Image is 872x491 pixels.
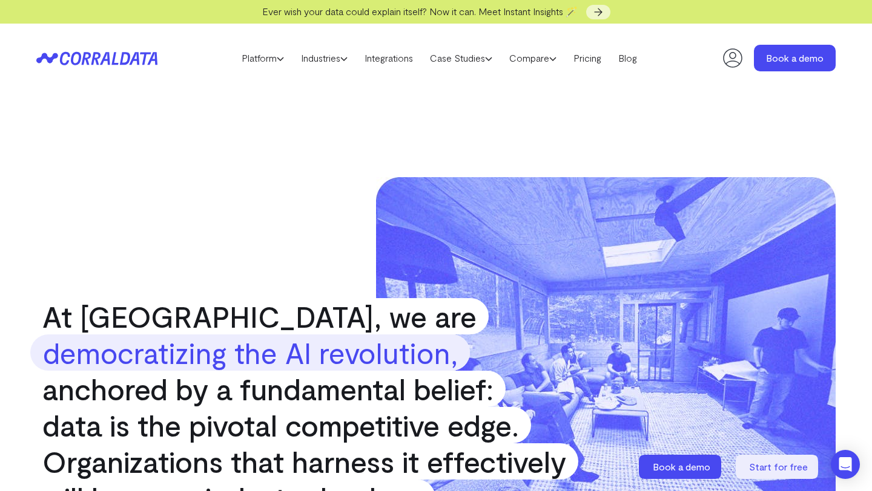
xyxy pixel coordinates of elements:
span: At [GEOGRAPHIC_DATA], we are [30,298,489,334]
a: Compare [501,49,565,67]
span: Book a demo [653,461,710,472]
a: Pricing [565,49,610,67]
strong: democratizing the AI revolution, [30,334,470,371]
a: Book a demo [639,455,724,479]
span: Start for free [749,461,808,472]
a: Start for free [736,455,821,479]
a: Case Studies [421,49,501,67]
span: Ever wish your data could explain itself? Now it can. Meet Instant Insights 🪄 [262,5,578,17]
span: anchored by a fundamental belief: [30,371,506,407]
a: Book a demo [754,45,836,71]
span: data is the pivotal competitive edge. [30,407,531,443]
a: Blog [610,49,646,67]
span: Organizations that harness it effectively [30,443,578,480]
div: Open Intercom Messenger [831,450,860,479]
a: Platform [233,49,292,67]
a: Industries [292,49,356,67]
a: Integrations [356,49,421,67]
